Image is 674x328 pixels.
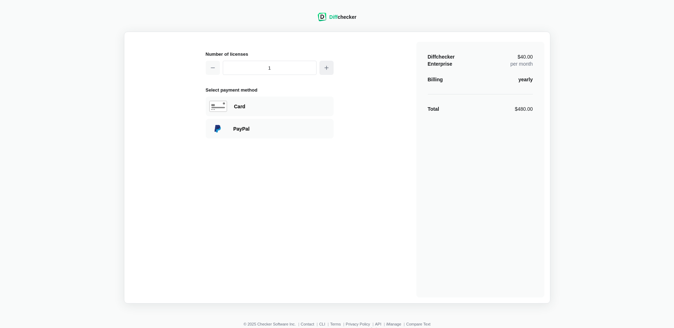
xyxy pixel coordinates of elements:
a: Privacy Policy [346,322,370,326]
strong: Total [428,106,439,112]
div: Paying with PayPal [233,125,330,132]
img: Diffchecker logo [318,13,327,21]
a: Diffchecker logoDiffchecker [318,17,356,22]
span: Diff [329,14,338,20]
a: Terms [330,322,341,326]
input: 1 [223,61,317,75]
a: API [375,322,381,326]
a: CLI [319,322,325,326]
a: Compare Text [406,322,430,326]
div: Billing [428,76,443,83]
a: iManage [386,322,401,326]
div: Paying with PayPal [206,119,334,138]
h2: Number of licenses [206,50,334,58]
span: Diffchecker [428,54,455,60]
div: $480.00 [515,105,533,113]
div: yearly [518,76,533,83]
div: Paying with Card [234,103,330,110]
li: © 2025 Checker Software Inc. [243,322,301,326]
div: Paying with Card [206,97,334,116]
span: $40.00 [518,54,533,59]
div: checker [329,13,356,21]
h2: Select payment method [206,86,334,94]
div: per month [510,53,533,67]
span: Enterprise [428,61,452,67]
a: Contact [301,322,314,326]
